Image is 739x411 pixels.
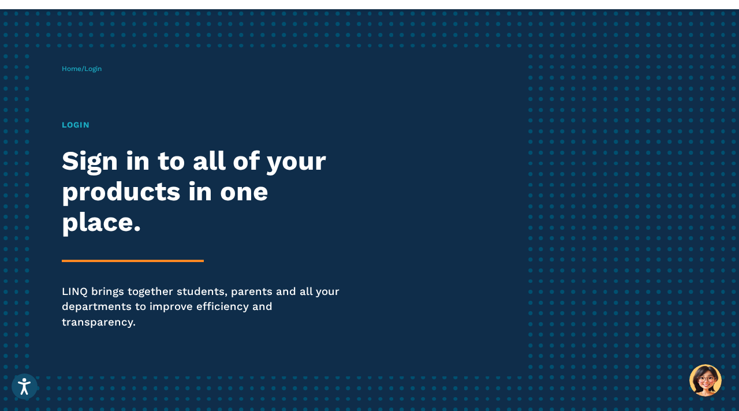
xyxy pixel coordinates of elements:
[62,65,102,73] span: /
[84,65,102,73] span: Login
[62,145,346,237] h2: Sign in to all of your products in one place.
[62,284,346,330] p: LINQ brings together students, parents and all your departments to improve efficiency and transpa...
[62,65,81,73] a: Home
[62,119,346,131] h1: Login
[689,364,722,397] button: Hello, have a question? Let’s chat.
